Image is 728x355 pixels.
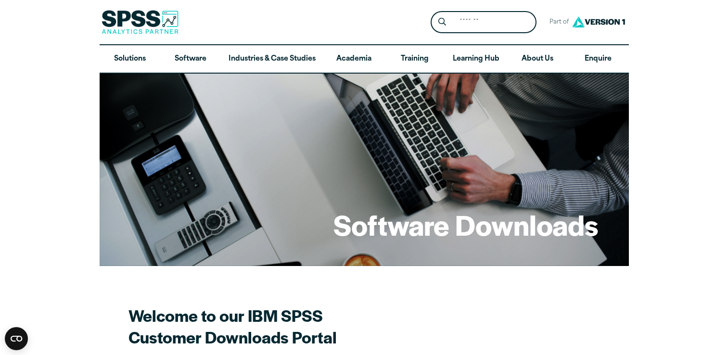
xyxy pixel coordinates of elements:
[544,15,570,29] span: Part of
[384,45,445,73] a: Training
[128,304,465,348] h2: Welcome to our IBM SPSS Customer Downloads Portal
[221,45,323,73] a: Industries & Case Studies
[570,13,627,31] img: Version1 Logo
[438,18,446,26] svg: Search magnifying glass icon
[431,11,536,34] form: Site Header Search Form
[445,45,507,73] a: Learning Hub
[5,327,28,350] button: Open CMP widget
[323,45,384,73] a: Academia
[333,206,598,243] h1: Software Downloads
[160,45,221,73] a: Software
[100,45,629,73] nav: Desktop version of site main menu
[100,45,160,73] a: Solutions
[433,13,451,31] button: Search magnifying glass icon
[102,10,179,34] img: SPSS Analytics Partner
[507,45,568,73] a: About Us
[568,45,628,73] a: Enquire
